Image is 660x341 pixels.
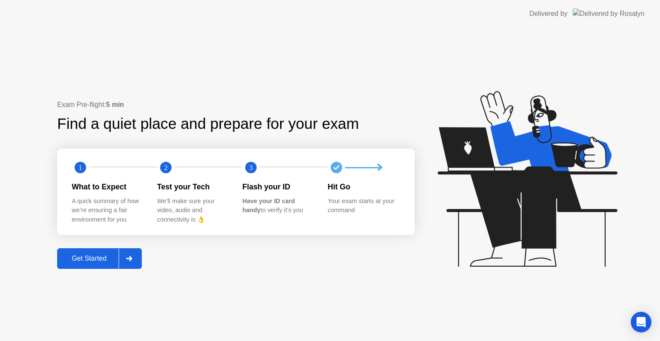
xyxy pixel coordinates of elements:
div: to verify it’s you [242,197,314,215]
div: A quick summary of how we’re ensuring a fair environment for you [72,197,144,225]
button: Get Started [57,248,142,269]
div: What to Expect [72,181,144,192]
div: Hit Go [328,181,400,192]
div: Find a quiet place and prepare for your exam [57,113,360,135]
div: Open Intercom Messenger [631,312,651,332]
div: Delivered by [529,9,568,19]
div: Get Started [60,255,119,262]
div: Flash your ID [242,181,314,192]
div: Exam Pre-flight: [57,100,415,110]
div: Test your Tech [157,181,229,192]
b: Have your ID card handy [242,198,295,214]
div: We’ll make sure your video, audio and connectivity is 👌 [157,197,229,225]
b: 5 min [106,101,124,108]
text: 3 [249,164,253,172]
text: 1 [79,164,82,172]
text: 2 [164,164,167,172]
img: Delivered by Rosalyn [573,9,645,18]
div: Your exam starts at your command [328,197,400,215]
